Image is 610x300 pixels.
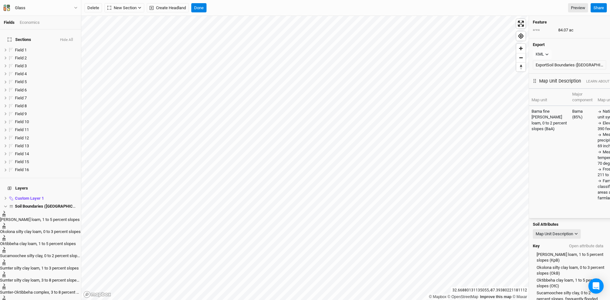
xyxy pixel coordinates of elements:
span: Field 5 [15,79,27,84]
td: Bama fine [PERSON_NAME] loam, 0 to 2 percent slopes (BaA) [529,106,570,209]
div: Map Unit Description [536,231,573,237]
div: Field 4 [15,71,77,77]
h4: Layers [4,182,77,195]
span: Field 1 [15,48,27,52]
div: Field 3 [15,63,77,69]
span: Field 13 [15,143,29,148]
div: Field 14 [15,151,77,157]
div: area [533,28,555,32]
div: Field 8 [15,103,77,109]
th: Major component [570,89,595,106]
span: Field 7 [15,96,27,100]
div: Field 7 [15,96,77,101]
div: Custom Layer 1 [15,196,77,201]
span: Map Unit Description [539,78,581,83]
button: KML [533,50,552,59]
a: Mapbox logo [83,291,111,298]
div: Field 11 [15,127,77,132]
div: Field 6 [15,88,77,93]
div: Field 13 [15,143,77,149]
div: Glass [15,5,25,11]
span: Field 11 [15,127,29,132]
h4: Feature [533,20,606,25]
div: 32.66880131135055 , -87.39380221181112 [451,287,529,294]
span: Custom Layer 1 [15,196,44,201]
button: Map Unit Description [533,229,581,239]
span: ac [569,27,573,33]
div: Field 2 [15,56,77,61]
span: Field 8 [15,103,27,108]
button: Zoom in [516,44,525,53]
span: Field 4 [15,71,27,76]
span: Field 9 [15,111,27,116]
div: KML [536,51,544,57]
a: Maxar [512,295,527,299]
span: Field 14 [15,151,29,156]
span: Okolona silty clay loam, 0 to 3 percent slopes (OkB) [537,265,605,276]
h4: Key [533,243,540,249]
button: Done [191,3,207,13]
div: Field 12 [15,136,77,141]
div: Soil Boundaries (US) [15,204,77,209]
span: [PERSON_NAME] loam, 1 to 5 percent slopes (KpB) [537,252,605,263]
span: Field 15 [15,159,29,164]
span: Sections [8,37,31,42]
div: Field 15 [15,159,77,164]
a: Fields [4,20,15,25]
a: OpenStreetMap [448,295,478,299]
button: Zoom out [516,53,525,62]
span: New Section [107,5,137,11]
h4: Soil Attributes [533,222,606,227]
span: Reset bearing to north [516,63,525,71]
button: Create Headland [147,3,189,13]
span: Oktibbeha clay loam, 1 to 5 percent slopes (OtC) [537,277,605,289]
button: Reset bearing to north [516,62,525,71]
span: Field 16 [15,167,29,172]
div: Field 1 [15,48,77,53]
div: Economics [20,20,40,25]
div: Field 5 [15,79,77,84]
h4: Export [533,42,606,47]
div: Field 9 [15,111,77,117]
button: Hide All [60,38,73,42]
a: Mapbox [429,295,446,299]
button: ExportSoil Boundaries ([GEOGRAPHIC_DATA]) [533,60,606,70]
div: Field 16 [15,167,77,172]
button: New Section [105,3,144,13]
a: Preview [568,3,588,13]
td: Bama (85%) [570,106,595,209]
button: Enter fullscreen [516,19,525,28]
div: 84.07 [533,27,606,33]
span: Field 10 [15,119,29,124]
button: Open attribute data [566,241,606,251]
span: Field 12 [15,136,29,140]
span: Field 6 [15,88,27,92]
button: Find my location [516,31,525,41]
div: Open Intercom Messenger [588,278,604,294]
th: Map unit [529,89,570,106]
span: Soil Boundaries ([GEOGRAPHIC_DATA]) [15,204,88,209]
span: Field 3 [15,63,27,68]
span: Field 2 [15,56,27,60]
button: Share [591,3,607,13]
button: Glass [3,4,78,11]
canvas: Map [81,16,529,300]
div: Field 10 [15,119,77,124]
a: Improve this map [480,295,512,299]
button: Delete [85,3,102,13]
